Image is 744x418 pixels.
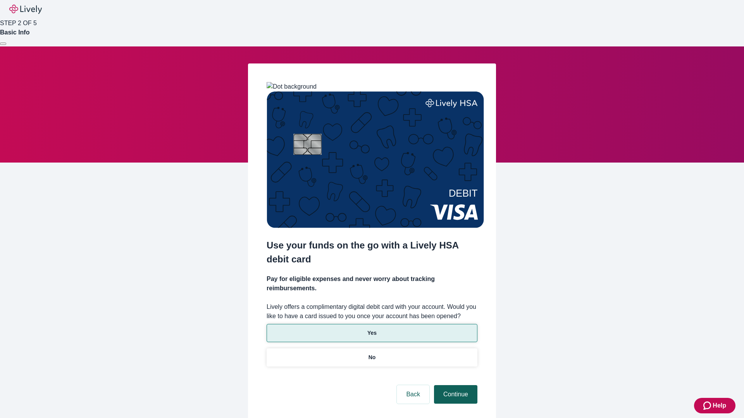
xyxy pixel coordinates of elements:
[267,274,477,293] h4: Pay for eligible expenses and never worry about tracking reimbursements.
[703,401,713,410] svg: Zendesk support icon
[267,82,317,91] img: Dot background
[267,91,484,228] img: Debit card
[267,302,477,321] label: Lively offers a complimentary digital debit card with your account. Would you like to have a card...
[369,353,376,361] p: No
[397,385,429,404] button: Back
[367,329,377,337] p: Yes
[267,324,477,342] button: Yes
[267,348,477,367] button: No
[267,238,477,266] h2: Use your funds on the go with a Lively HSA debit card
[434,385,477,404] button: Continue
[713,401,726,410] span: Help
[9,5,42,14] img: Lively
[694,398,735,413] button: Zendesk support iconHelp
